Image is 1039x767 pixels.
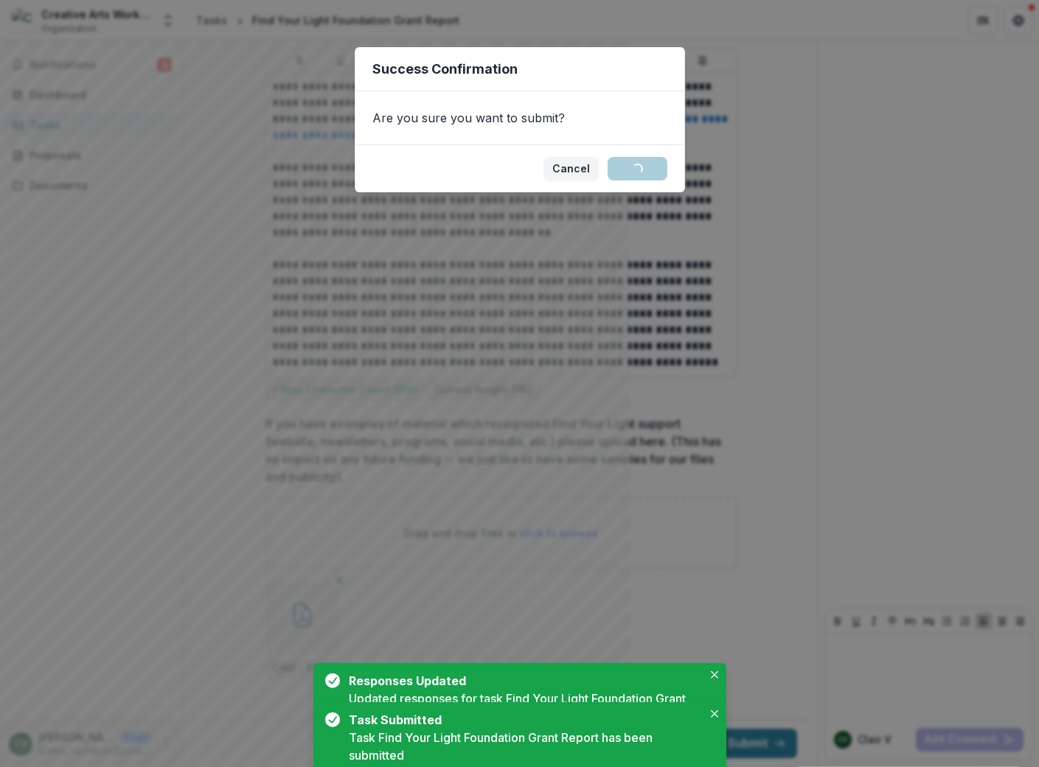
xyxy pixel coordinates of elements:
[349,672,697,690] div: Responses Updated
[543,157,598,181] button: Cancel
[355,47,685,91] header: Success Confirmation
[349,711,697,729] div: Task Submitted
[349,690,703,725] div: Updated responses for task Find Your Light Foundation Grant Report
[355,91,685,144] div: Are you sure you want to submit?
[706,666,723,684] button: Close
[349,729,703,764] div: Task Find Your Light Foundation Grant Report has been submitted
[706,705,723,723] button: Close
